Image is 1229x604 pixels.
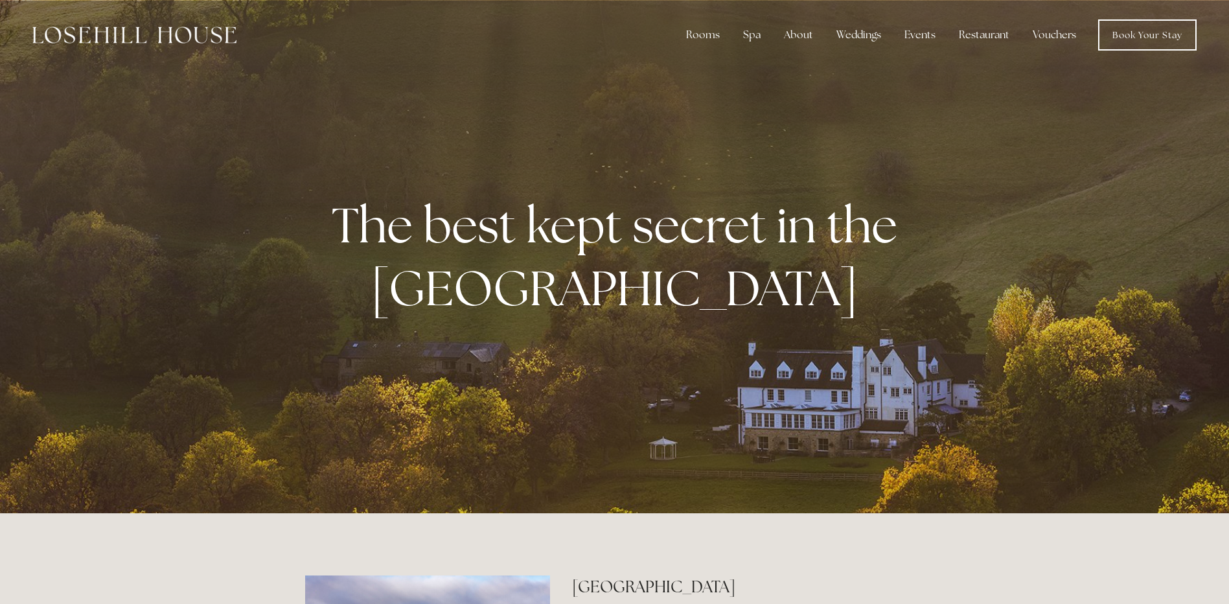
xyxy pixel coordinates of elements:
[572,575,924,598] h2: [GEOGRAPHIC_DATA]
[774,22,823,48] div: About
[894,22,946,48] div: Events
[948,22,1020,48] div: Restaurant
[826,22,891,48] div: Weddings
[332,193,908,320] strong: The best kept secret in the [GEOGRAPHIC_DATA]
[1098,19,1197,51] a: Book Your Stay
[32,27,236,43] img: Losehill House
[676,22,730,48] div: Rooms
[1022,22,1086,48] a: Vouchers
[733,22,771,48] div: Spa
